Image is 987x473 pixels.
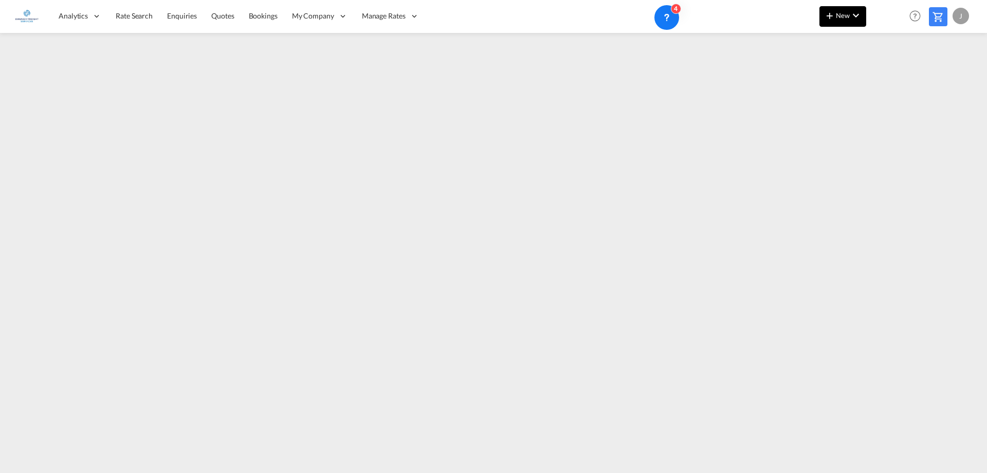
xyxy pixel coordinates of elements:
span: Rate Search [116,11,153,20]
md-icon: icon-chevron-down [850,9,862,22]
span: Manage Rates [362,11,406,21]
span: New [824,11,862,20]
span: Analytics [59,11,88,21]
div: J [953,8,969,24]
button: icon-plus 400-fgNewicon-chevron-down [819,6,866,27]
img: e1326340b7c511ef854e8d6a806141ad.jpg [15,5,39,28]
md-icon: icon-plus 400-fg [824,9,836,22]
span: My Company [292,11,334,21]
div: Help [906,7,929,26]
span: Help [906,7,924,25]
span: Bookings [249,11,278,20]
span: Quotes [211,11,234,20]
span: Enquiries [167,11,197,20]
